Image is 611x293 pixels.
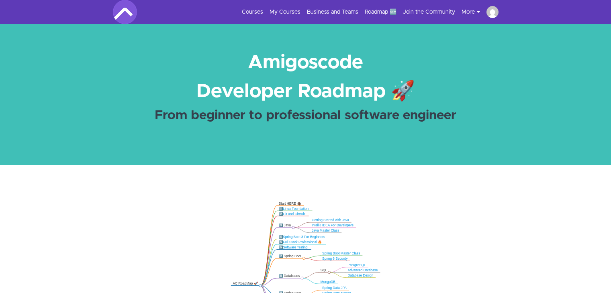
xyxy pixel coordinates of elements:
a: Courses [242,8,263,16]
a: Join the Community [403,8,455,16]
div: Start HERE 👋🏿 [279,201,302,206]
a: Business and Teams [307,8,358,16]
img: ivanpredic05@gmail.com [486,6,499,18]
a: Linux Foundation [283,207,309,210]
div: 2️⃣ [279,212,307,216]
a: MongoDB [321,280,335,283]
a: Roadmap 🆕 [365,8,396,16]
button: More [462,8,486,16]
div: 6️⃣ [279,245,309,249]
a: IntelliJ IDEA For Developers [312,224,354,227]
a: PostgreSQL [347,263,366,267]
strong: From beginner to professional software engineer [155,109,456,122]
div: 7️⃣ Spring Boot [279,254,302,258]
a: Java Master Class [312,229,339,232]
a: Git and GitHub [283,212,305,216]
a: My Courses [270,8,300,16]
a: Spring Data JPA [322,286,347,290]
a: Full Stack Professional 🔥 [283,240,322,244]
a: Database Design [347,274,373,277]
div: 5️⃣ [279,240,324,244]
strong: Amigoscode [248,53,363,72]
a: Spring Boot 3 For Beginners [283,235,325,239]
strong: Developer Roadmap 🚀 [196,82,415,101]
a: Getting Started with Java [312,218,349,222]
div: 1️⃣ [279,207,310,211]
div: SQL [321,268,328,272]
a: Spring Boot Master Class [322,252,360,255]
a: Software Testing [283,246,307,249]
div: 8️⃣ Databases [279,274,300,278]
div: 3️⃣ Java [279,224,292,228]
div: AC RoadMap 🚀 [233,281,258,285]
div: 4️⃣ [279,235,327,239]
a: Advanced Database [347,269,378,272]
a: Spring 6 Security [322,257,347,260]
